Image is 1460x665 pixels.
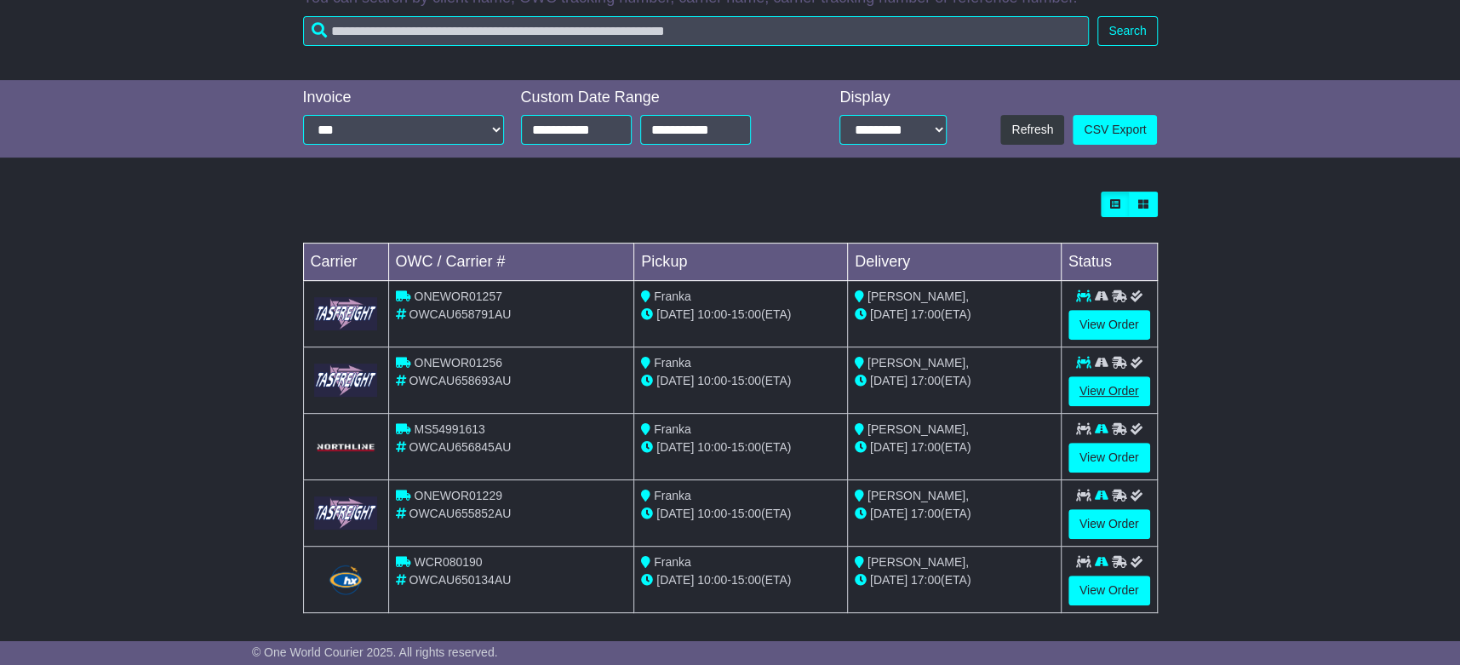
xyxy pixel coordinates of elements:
[641,306,840,324] div: - (ETA)
[314,297,378,330] img: GetCarrierServiceLogo
[731,440,761,454] span: 15:00
[654,489,691,502] span: Franka
[641,439,840,456] div: - (ETA)
[414,555,482,569] span: WCR080190
[409,507,511,520] span: OWCAU655852AU
[654,422,691,436] span: Franka
[870,307,907,321] span: [DATE]
[656,440,694,454] span: [DATE]
[314,496,378,530] img: GetCarrierServiceLogo
[303,244,388,281] td: Carrier
[1061,244,1157,281] td: Status
[1000,115,1064,145] button: Refresh
[855,306,1054,324] div: (ETA)
[697,573,727,587] span: 10:00
[911,374,941,387] span: 17:00
[414,356,501,370] span: ONEWOR01256
[1097,16,1157,46] button: Search
[409,374,511,387] span: OWCAU658693AU
[870,507,907,520] span: [DATE]
[870,374,907,387] span: [DATE]
[867,555,969,569] span: [PERSON_NAME],
[1073,115,1157,145] a: CSV Export
[867,356,969,370] span: [PERSON_NAME],
[697,440,727,454] span: 10:00
[855,505,1054,523] div: (ETA)
[654,555,691,569] span: Franka
[314,442,378,452] img: GetCarrierServiceLogo
[867,422,969,436] span: [PERSON_NAME],
[731,507,761,520] span: 15:00
[1068,509,1150,539] a: View Order
[314,364,378,397] img: GetCarrierServiceLogo
[697,307,727,321] span: 10:00
[731,573,761,587] span: 15:00
[731,374,761,387] span: 15:00
[252,645,498,659] span: © One World Courier 2025. All rights reserved.
[847,244,1061,281] td: Delivery
[414,489,501,502] span: ONEWOR01229
[697,374,727,387] span: 10:00
[911,507,941,520] span: 17:00
[870,573,907,587] span: [DATE]
[656,573,694,587] span: [DATE]
[414,422,484,436] span: MS54991613
[641,372,840,390] div: - (ETA)
[634,244,848,281] td: Pickup
[870,440,907,454] span: [DATE]
[656,507,694,520] span: [DATE]
[855,439,1054,456] div: (ETA)
[654,356,691,370] span: Franka
[697,507,727,520] span: 10:00
[388,244,634,281] td: OWC / Carrier #
[867,290,969,303] span: [PERSON_NAME],
[641,571,840,589] div: - (ETA)
[867,489,969,502] span: [PERSON_NAME],
[409,307,511,321] span: OWCAU658791AU
[414,290,501,303] span: ONEWOR01257
[409,440,511,454] span: OWCAU656845AU
[1068,310,1150,340] a: View Order
[521,89,794,107] div: Custom Date Range
[327,563,364,597] img: Hunter_Express.png
[656,374,694,387] span: [DATE]
[1068,376,1150,406] a: View Order
[731,307,761,321] span: 15:00
[656,307,694,321] span: [DATE]
[911,440,941,454] span: 17:00
[911,307,941,321] span: 17:00
[1068,443,1150,473] a: View Order
[855,571,1054,589] div: (ETA)
[855,372,1054,390] div: (ETA)
[1068,576,1150,605] a: View Order
[641,505,840,523] div: - (ETA)
[911,573,941,587] span: 17:00
[654,290,691,303] span: Franka
[839,89,946,107] div: Display
[409,573,511,587] span: OWCAU650134AU
[303,89,504,107] div: Invoice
